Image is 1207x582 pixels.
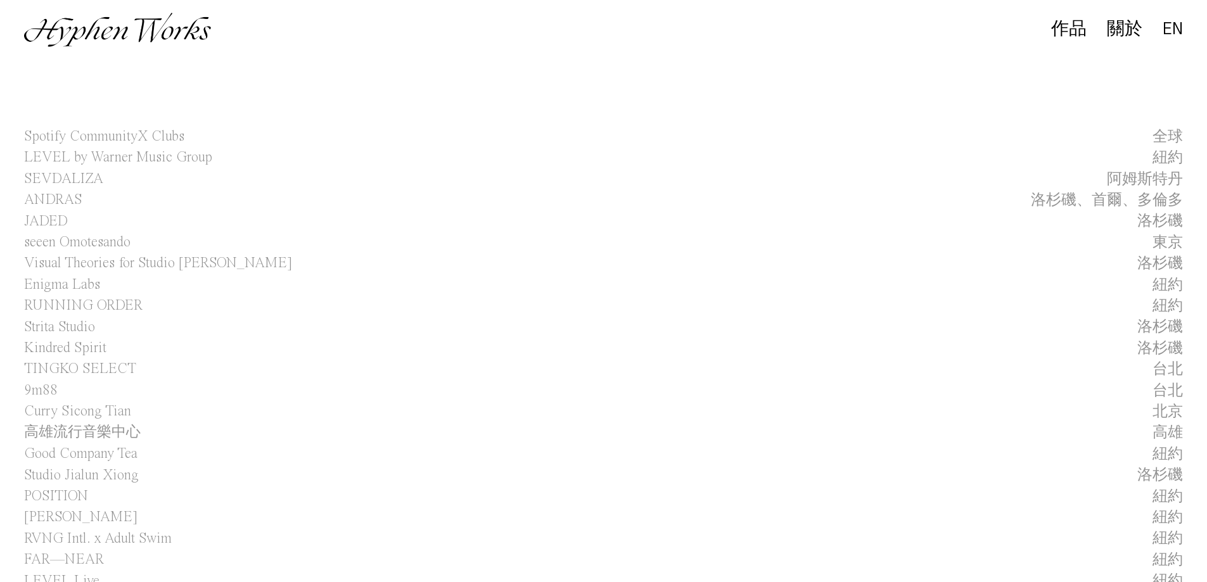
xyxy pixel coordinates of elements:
div: 紐約 [1153,444,1183,464]
div: 作品 [1051,20,1087,38]
div: 阿姆斯特丹 [1107,169,1183,189]
div: 關於 [1107,20,1142,38]
div: 洛杉磯 [1137,465,1183,485]
div: 紐約 [1153,486,1183,507]
span: FAR—NEAR [24,549,104,570]
div: 紐約 [1153,296,1183,316]
div: 紐約 [1153,148,1183,168]
span: Strita Studio [24,317,95,338]
div: 洛杉磯 [1137,317,1183,337]
span: ANDRAS [24,189,82,210]
div: 洛杉磯 [1137,253,1183,274]
span: Studio Jialun Xiong [24,465,139,486]
span: Enigma Labs [24,274,100,295]
span: RVNG Intl. x Adult Swim [24,528,172,549]
span: RUNNING ORDER [24,295,143,316]
span: [PERSON_NAME] [24,507,137,528]
span: Good Company Tea [24,443,137,464]
span: 9m88 [24,380,58,401]
div: 洛杉磯 [1137,211,1183,231]
div: 洛杉磯、首爾、多倫多 [1031,190,1183,210]
span: Visual Theories for Studio [PERSON_NAME] [24,253,292,274]
span: seeen Omotesando [24,232,131,253]
span: JADED [24,211,68,232]
span: Curry Sicong Tian [24,401,131,422]
div: 台北 [1153,381,1183,401]
span: SEVDALIZA [24,168,103,189]
img: Hyphen Works [24,13,211,47]
div: 高雄 [1153,422,1183,443]
div: 紐約 [1153,275,1183,295]
span: Spotify CommunityX Clubs [24,126,184,147]
div: 台北 [1153,359,1183,379]
span: POSITION [24,486,88,507]
div: 紐約 [1153,528,1183,548]
h1: 高雄流行音樂中心 [24,422,141,443]
span: TINGKO SELECT [24,358,136,379]
div: 紐約 [1153,550,1183,570]
div: 紐約 [1153,507,1183,528]
a: 作品 [1051,23,1087,37]
div: 東京 [1153,232,1183,253]
a: EN [1163,22,1183,35]
span: Kindred Spirit [24,338,106,358]
div: 全球 [1153,127,1183,147]
div: 北京 [1153,402,1183,422]
a: 關於 [1107,23,1142,37]
span: LEVEL by Warner Music Group [24,147,212,168]
div: 洛杉磯 [1137,338,1183,358]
